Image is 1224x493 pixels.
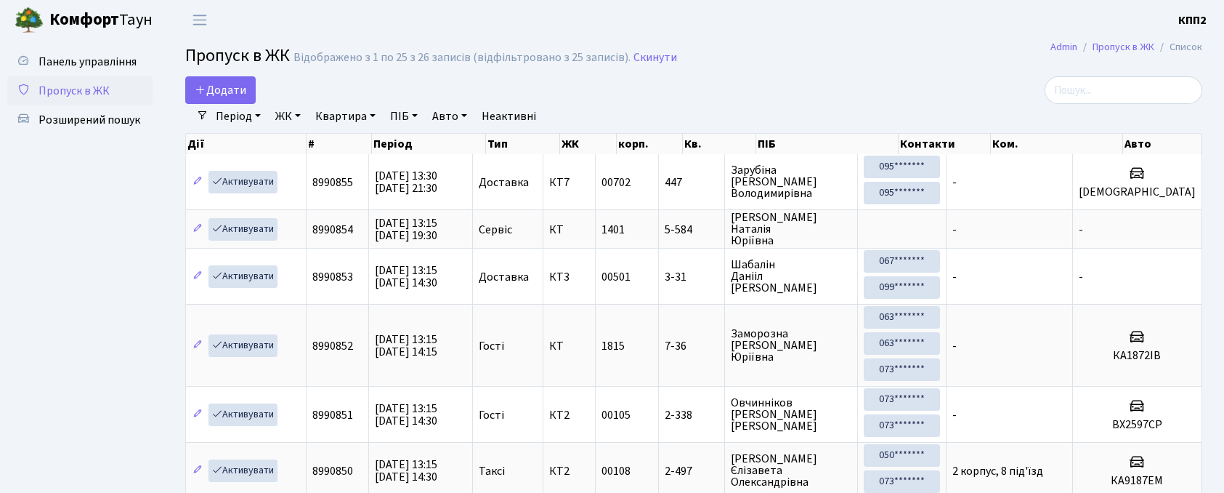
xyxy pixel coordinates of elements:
span: - [952,407,957,423]
span: [DATE] 13:30 [DATE] 21:30 [375,168,437,196]
span: 1815 [601,338,625,354]
span: [DATE] 13:15 [DATE] 14:30 [375,262,437,291]
th: Кв. [683,134,756,154]
span: Гості [479,340,504,352]
span: - [952,175,957,191]
th: ЖК [560,134,617,154]
h5: [DEMOGRAPHIC_DATA] [1079,185,1196,199]
a: Активувати [208,218,277,241]
span: Заморозна [PERSON_NAME] Юріївна [731,328,851,363]
span: 00105 [601,407,631,423]
span: КТ2 [549,465,589,477]
span: 00702 [601,175,631,191]
a: Активувати [208,265,277,288]
span: Таксі [479,465,505,477]
span: 447 [665,177,718,188]
span: Шабалін Данііл [PERSON_NAME] [731,259,851,294]
a: Неактивні [476,104,542,129]
span: Овчинніков [PERSON_NAME] [PERSON_NAME] [731,397,851,432]
button: Переключити навігацію [182,8,218,32]
span: [DATE] 13:15 [DATE] 14:30 [375,457,437,485]
span: 5-584 [665,224,718,236]
th: # [307,134,372,154]
th: корп. [617,134,683,154]
span: Доставка [479,271,529,283]
th: ПІБ [756,134,899,154]
span: 7-36 [665,340,718,352]
a: Пропуск в ЖК [7,76,153,105]
h5: КА9187ЕМ [1079,474,1196,488]
th: Тип [486,134,559,154]
img: logo.png [15,6,44,35]
span: Розширений пошук [38,112,140,128]
a: ПІБ [384,104,423,129]
span: КТ3 [549,271,589,283]
a: Активувати [208,460,277,482]
span: 2-338 [665,409,718,421]
span: - [1079,222,1083,238]
a: Активувати [208,334,277,357]
span: - [952,338,957,354]
th: Ком. [991,134,1124,154]
b: Комфорт [49,8,119,31]
nav: breadcrumb [1029,32,1224,63]
input: Пошук... [1045,76,1202,104]
span: 8990852 [312,338,353,354]
span: 8990855 [312,175,353,191]
span: [PERSON_NAME] Єлізавета Олександрівна [731,453,851,488]
span: Доставка [479,177,529,188]
span: - [952,269,957,285]
a: Пропуск в ЖК [1093,39,1154,55]
span: 8990853 [312,269,353,285]
span: КТ2 [549,409,589,421]
span: Пропуск в ЖК [185,43,290,68]
span: [DATE] 13:15 [DATE] 14:30 [375,401,437,429]
span: [PERSON_NAME] Наталія Юріївна [731,212,851,246]
a: Скинути [633,51,677,65]
span: 8990851 [312,407,353,423]
span: - [952,222,957,238]
span: 3-31 [665,271,718,283]
span: Панель управління [38,54,137,70]
span: 1401 [601,222,625,238]
a: КПП2 [1178,12,1207,29]
a: Активувати [208,404,277,426]
a: Панель управління [7,47,153,76]
a: Період [210,104,267,129]
th: Дії [186,134,307,154]
span: КТ7 [549,177,589,188]
span: 2 корпус, 8 під'їзд [952,463,1043,479]
span: 2-497 [665,465,718,477]
a: ЖК [269,104,307,129]
a: Активувати [208,171,277,193]
th: Період [372,134,486,154]
span: КТ [549,224,589,236]
a: Додати [185,76,256,104]
span: Таун [49,8,153,33]
a: Admin [1050,39,1077,55]
span: [DATE] 13:15 [DATE] 19:30 [375,215,437,244]
span: Сервіс [479,224,512,236]
h5: ВХ2597СР [1079,418,1196,432]
th: Контакти [899,134,991,154]
span: [DATE] 13:15 [DATE] 14:15 [375,332,437,360]
span: Додати [195,82,246,98]
div: Відображено з 1 по 25 з 26 записів (відфільтровано з 25 записів). [293,51,631,65]
a: Авто [426,104,473,129]
a: Розширений пошук [7,105,153,135]
span: 8990850 [312,463,353,479]
span: Зарубіна [PERSON_NAME] Володимирівна [731,164,851,199]
th: Авто [1123,134,1202,154]
span: 8990854 [312,222,353,238]
span: 00501 [601,269,631,285]
a: Квартира [309,104,381,129]
h5: КA1872IB [1079,349,1196,363]
b: КПП2 [1178,12,1207,28]
span: КТ [549,340,589,352]
span: Пропуск в ЖК [38,83,110,99]
span: Гості [479,409,504,421]
span: - [1079,269,1083,285]
li: Список [1154,39,1202,55]
span: 00108 [601,463,631,479]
